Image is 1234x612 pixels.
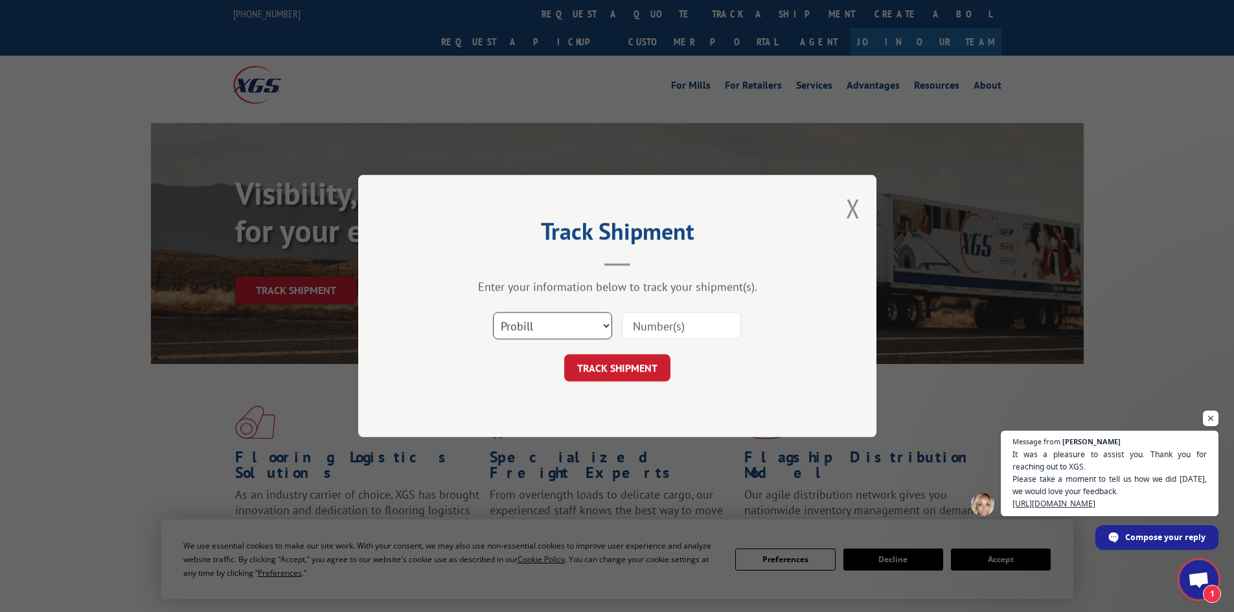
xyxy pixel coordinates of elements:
[1125,526,1205,549] span: Compose your reply
[423,222,812,247] h2: Track Shipment
[1180,560,1218,599] div: Open chat
[1062,438,1121,445] span: [PERSON_NAME]
[1012,438,1060,445] span: Message from
[1203,585,1221,603] span: 1
[622,312,741,339] input: Number(s)
[846,191,860,225] button: Close modal
[564,354,670,381] button: TRACK SHIPMENT
[1012,448,1207,510] span: It was a pleasure to assist you. Thank you for reaching out to XGS. Please take a moment to tell ...
[423,279,812,294] div: Enter your information below to track your shipment(s).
